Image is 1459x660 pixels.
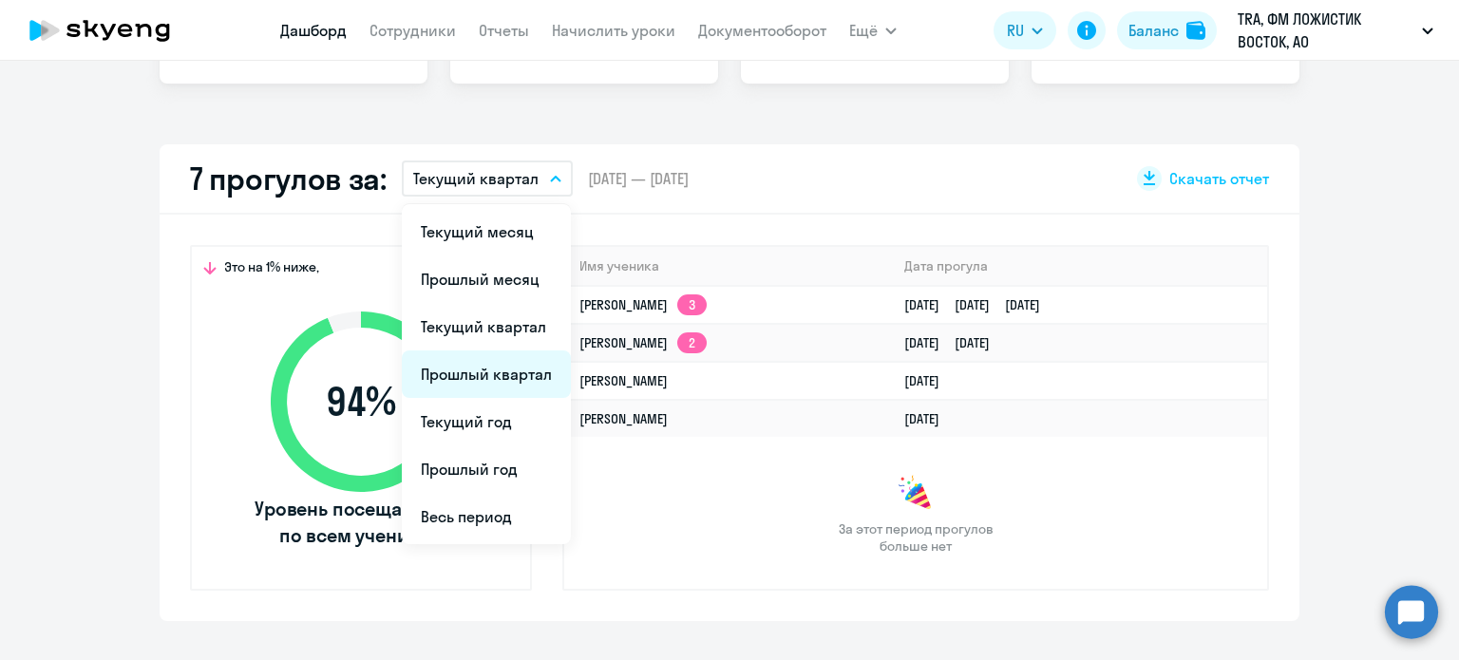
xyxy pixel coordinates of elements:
[677,332,707,353] app-skyeng-badge: 2
[190,160,387,198] h2: 7 прогулов за:
[849,19,878,42] span: Ещё
[579,296,707,313] a: [PERSON_NAME]3
[1007,19,1024,42] span: RU
[904,334,1005,351] a: [DATE][DATE]
[1186,21,1205,40] img: balance
[224,258,319,281] span: Это на 1% ниже,
[698,21,826,40] a: Документооборот
[564,247,889,286] th: Имя ученика
[1238,8,1414,53] p: TRA, ФМ ЛОЖИСТИК ВОСТОК, АО
[677,294,707,315] app-skyeng-badge: 3
[579,334,707,351] a: [PERSON_NAME]2
[588,168,689,189] span: [DATE] — [DATE]
[904,296,1055,313] a: [DATE][DATE][DATE]
[904,410,955,427] a: [DATE]
[413,167,539,190] p: Текущий квартал
[897,475,935,513] img: congrats
[1117,11,1217,49] button: Балансbalance
[479,21,529,40] a: Отчеты
[849,11,897,49] button: Ещё
[252,496,470,549] span: Уровень посещаемости по всем ученикам
[1228,8,1443,53] button: TRA, ФМ ЛОЖИСТИК ВОСТОК, АО
[1169,168,1269,189] span: Скачать отчет
[994,11,1056,49] button: RU
[552,21,675,40] a: Начислить уроки
[579,410,668,427] a: [PERSON_NAME]
[1128,19,1179,42] div: Баланс
[402,160,573,197] button: Текущий квартал
[579,372,668,389] a: [PERSON_NAME]
[889,247,1267,286] th: Дата прогула
[836,520,995,555] span: За этот период прогулов больше нет
[904,372,955,389] a: [DATE]
[252,379,470,424] span: 94 %
[280,21,347,40] a: Дашборд
[402,204,571,544] ul: Ещё
[369,21,456,40] a: Сотрудники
